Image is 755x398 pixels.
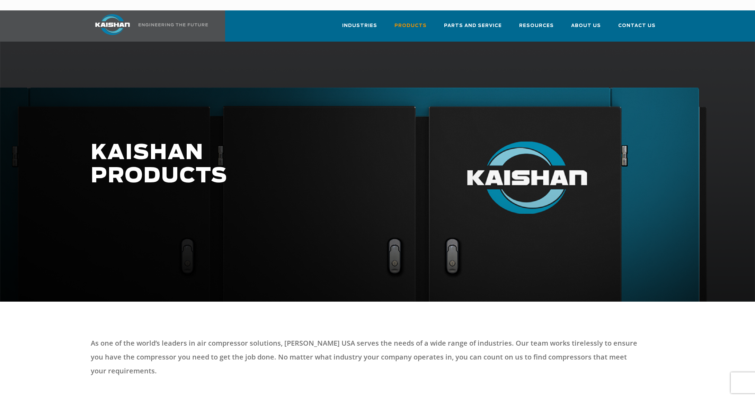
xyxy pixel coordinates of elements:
span: Contact Us [618,22,656,30]
span: Industries [342,22,377,30]
span: Parts and Service [444,22,502,30]
p: As one of the world’s leaders in air compressor solutions, [PERSON_NAME] USA serves the needs of ... [91,336,641,378]
a: About Us [571,17,601,40]
a: Contact Us [618,17,656,40]
a: Kaishan USA [87,10,209,42]
a: Parts and Service [444,17,502,40]
a: Resources [519,17,554,40]
span: Resources [519,22,554,30]
span: About Us [571,22,601,30]
img: kaishan logo [87,14,139,35]
a: Products [394,17,427,40]
h1: KAISHAN PRODUCTS [91,141,567,188]
span: Products [394,22,427,30]
img: Engineering the future [139,23,208,26]
a: Industries [342,17,377,40]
